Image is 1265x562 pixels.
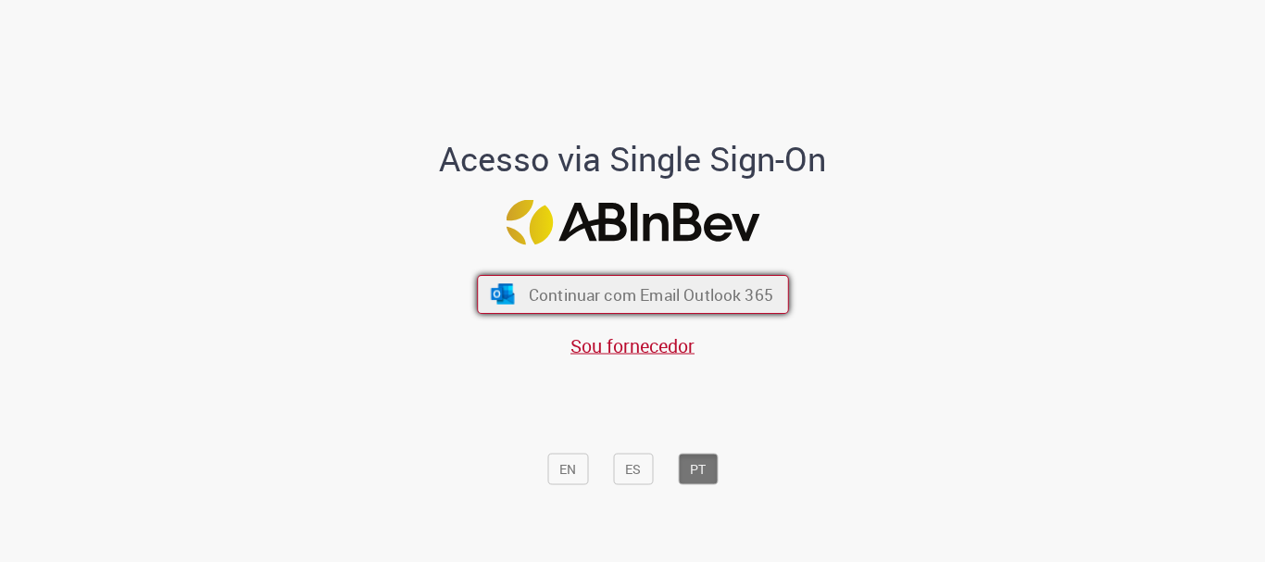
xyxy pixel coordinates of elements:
button: ícone Azure/Microsoft 360 Continuar com Email Outlook 365 [477,275,789,314]
button: PT [678,454,718,485]
img: ícone Azure/Microsoft 360 [489,284,516,305]
img: Logo ABInBev [506,200,759,245]
a: Sou fornecedor [570,333,695,358]
button: ES [613,454,653,485]
h1: Acesso via Single Sign-On [376,141,890,178]
span: Continuar com Email Outlook 365 [528,284,772,306]
button: EN [547,454,588,485]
